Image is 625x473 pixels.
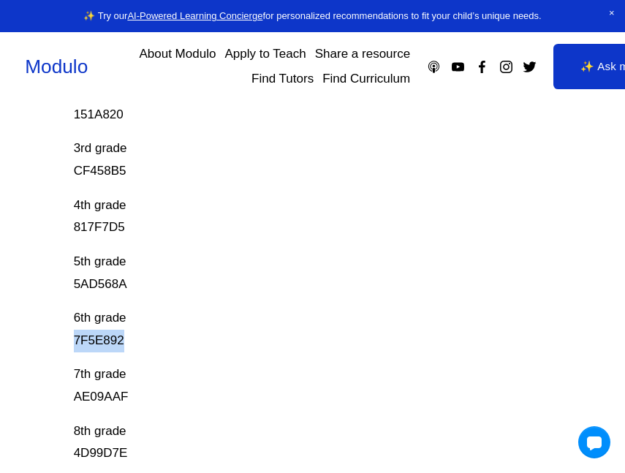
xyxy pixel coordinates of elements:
[74,307,503,352] p: 6th grade 7F5E892
[474,59,490,75] a: Facebook
[139,42,216,67] a: About Modulo
[74,420,503,465] p: 8th grade 4D99D7E
[322,67,410,91] a: Find Curriculum
[426,59,442,75] a: Apple Podcasts
[450,59,466,75] a: YouTube
[74,137,503,182] p: 3rd grade CF458B5
[315,42,411,67] a: Share a resource
[25,56,88,77] a: Modulo
[522,59,537,75] a: Twitter
[251,67,314,91] a: Find Tutors
[224,42,306,67] a: Apply to Teach
[74,194,503,239] p: 4th grade 817F7D5
[499,59,514,75] a: Instagram
[127,10,262,21] a: AI-Powered Learning Concierge
[74,251,503,295] p: 5th grade 5AD568A
[74,363,503,408] p: 7th grade AE09AAF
